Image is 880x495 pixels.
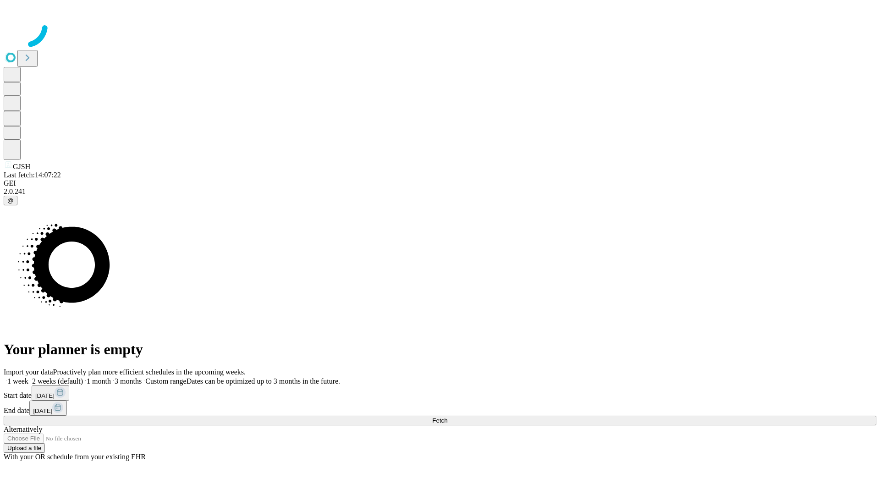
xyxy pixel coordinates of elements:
[4,171,61,179] span: Last fetch: 14:07:22
[4,341,876,358] h1: Your planner is empty
[145,377,186,385] span: Custom range
[4,196,17,205] button: @
[4,187,876,196] div: 2.0.241
[4,416,876,425] button: Fetch
[4,425,42,433] span: Alternatively
[432,417,447,424] span: Fetch
[53,368,246,376] span: Proactively plan more efficient schedules in the upcoming weeks.
[29,401,67,416] button: [DATE]
[4,443,45,453] button: Upload a file
[13,163,30,170] span: GJSH
[4,385,876,401] div: Start date
[87,377,111,385] span: 1 month
[4,368,53,376] span: Import your data
[187,377,340,385] span: Dates can be optimized up to 3 months in the future.
[7,197,14,204] span: @
[4,453,146,461] span: With your OR schedule from your existing EHR
[32,377,83,385] span: 2 weeks (default)
[7,377,28,385] span: 1 week
[35,392,55,399] span: [DATE]
[115,377,142,385] span: 3 months
[32,385,69,401] button: [DATE]
[4,179,876,187] div: GEI
[33,407,52,414] span: [DATE]
[4,401,876,416] div: End date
